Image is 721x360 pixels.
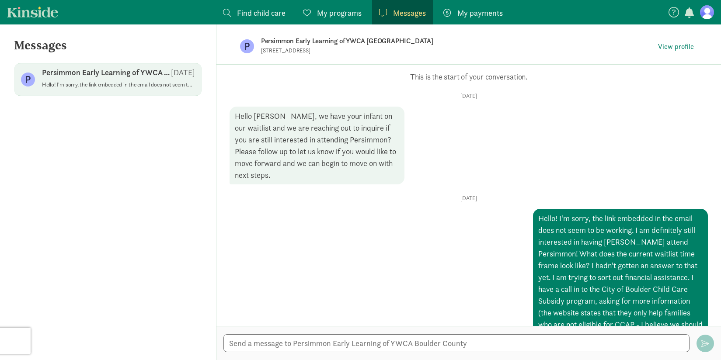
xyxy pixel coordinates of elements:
figure: P [21,73,35,87]
div: Hello [PERSON_NAME], we have your infant on our waitlist and we are reaching out to inquire if yo... [230,107,404,184]
span: My programs [317,7,362,19]
a: Kinside [7,7,58,17]
p: Hello! I'm sorry, the link embedded in the email does not seem to be working. I am definitely sti... [42,81,195,88]
p: This is the start of your conversation. [230,72,708,82]
p: [DATE] [230,195,708,202]
span: Find child care [237,7,286,19]
p: Persimmon Early Learning of YWCA [GEOGRAPHIC_DATA] [261,35,536,47]
figure: P [240,39,254,53]
p: Persimmon Early Learning of YWCA [GEOGRAPHIC_DATA] [42,67,171,78]
p: [DATE] [230,93,708,100]
p: [STREET_ADDRESS] [261,47,475,54]
span: Messages [393,7,426,19]
span: View profile [658,42,694,52]
button: View profile [655,41,697,53]
span: My payments [457,7,503,19]
a: View profile [655,40,697,53]
p: [DATE] [171,67,195,78]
